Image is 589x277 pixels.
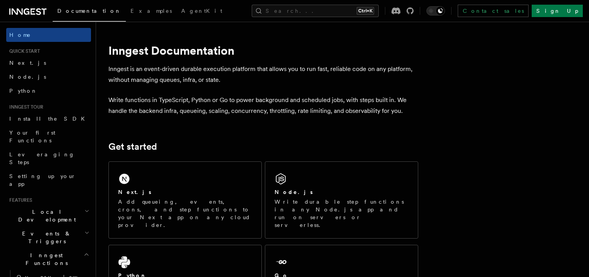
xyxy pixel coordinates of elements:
[6,205,91,227] button: Local Development
[6,197,32,203] span: Features
[6,112,91,126] a: Install the SDK
[6,169,91,191] a: Setting up your app
[9,116,89,122] span: Install the SDK
[6,84,91,98] a: Python
[9,151,75,165] span: Leveraging Steps
[6,126,91,147] a: Your first Functions
[177,2,227,21] a: AgentKit
[57,8,121,14] span: Documentation
[6,104,43,110] span: Inngest tour
[9,60,46,66] span: Next.js
[108,141,157,152] a: Get started
[108,64,418,85] p: Inngest is an event-driven durable execution platform that allows you to run fast, reliable code ...
[108,43,418,57] h1: Inngest Documentation
[426,6,445,16] button: Toggle dark mode
[6,147,91,169] a: Leveraging Steps
[275,198,409,229] p: Write durable step functions in any Node.js app and run on servers or serverless.
[532,5,583,17] a: Sign Up
[181,8,222,14] span: AgentKit
[9,88,38,94] span: Python
[108,95,418,116] p: Write functions in TypeScript, Python or Go to power background and scheduled jobs, with steps bu...
[126,2,177,21] a: Examples
[6,251,84,267] span: Inngest Functions
[9,31,31,39] span: Home
[118,188,151,196] h2: Next.js
[6,208,84,223] span: Local Development
[275,188,313,196] h2: Node.js
[118,198,252,229] p: Add queueing, events, crons, and step functions to your Next app on any cloud provider.
[108,161,262,239] a: Next.jsAdd queueing, events, crons, and step functions to your Next app on any cloud provider.
[6,227,91,248] button: Events & Triggers
[6,28,91,42] a: Home
[9,173,76,187] span: Setting up your app
[6,70,91,84] a: Node.js
[357,7,374,15] kbd: Ctrl+K
[9,74,46,80] span: Node.js
[6,56,91,70] a: Next.js
[6,48,40,54] span: Quick start
[53,2,126,22] a: Documentation
[265,161,418,239] a: Node.jsWrite durable step functions in any Node.js app and run on servers or serverless.
[6,230,84,245] span: Events & Triggers
[131,8,172,14] span: Examples
[252,5,379,17] button: Search...Ctrl+K
[9,130,55,144] span: Your first Functions
[6,248,91,270] button: Inngest Functions
[458,5,529,17] a: Contact sales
